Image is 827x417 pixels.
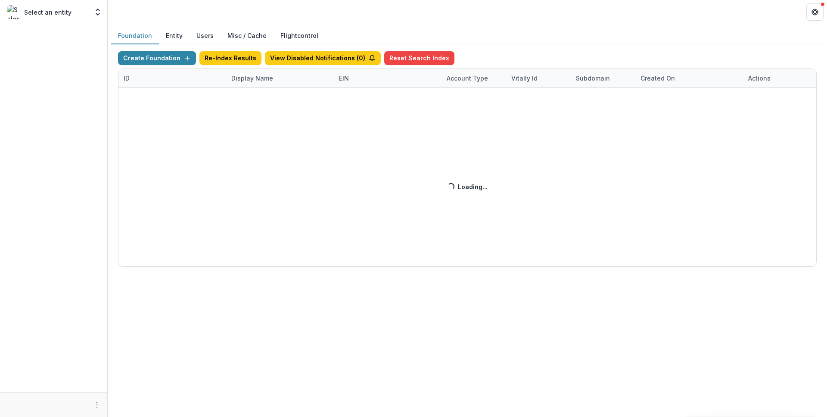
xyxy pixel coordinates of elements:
button: Users [190,28,221,44]
button: Foundation [111,28,159,44]
img: Select an entity [7,5,21,19]
button: Open entity switcher [92,3,104,21]
button: Entity [159,28,190,44]
a: Flightcontrol [280,31,318,40]
button: Get Help [806,3,824,21]
p: Select an entity [24,8,72,17]
button: Misc / Cache [221,28,274,44]
button: More [92,400,102,410]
